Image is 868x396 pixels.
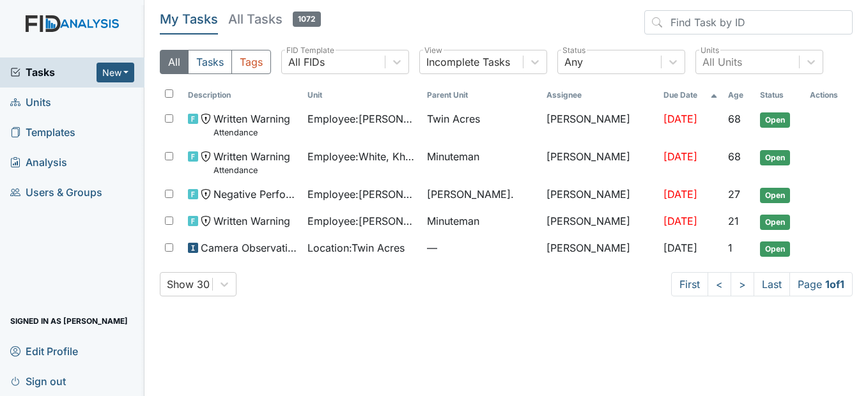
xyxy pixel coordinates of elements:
[307,111,417,126] span: Employee : [PERSON_NAME]
[663,241,697,254] span: [DATE]
[723,84,755,106] th: Toggle SortBy
[754,272,790,296] a: Last
[165,89,173,98] input: Toggle All Rows Selected
[307,149,417,164] span: Employee : White, Khahliya
[427,187,514,202] span: [PERSON_NAME].
[160,50,271,74] div: Type filter
[760,112,790,128] span: Open
[10,341,78,361] span: Edit Profile
[541,106,658,144] td: [PERSON_NAME]
[663,188,697,201] span: [DATE]
[302,84,422,106] th: Toggle SortBy
[288,54,325,70] div: All FIDs
[427,111,480,126] span: Twin Acres
[760,215,790,230] span: Open
[201,240,297,255] span: Camera Observation
[789,272,853,296] span: Page
[663,215,697,227] span: [DATE]
[541,84,658,106] th: Assignee
[188,50,232,74] button: Tasks
[10,183,102,202] span: Users & Groups
[167,277,210,292] div: Show 30
[731,272,754,296] a: >
[728,188,740,201] span: 27
[728,215,739,227] span: 21
[10,123,75,142] span: Templates
[427,213,479,229] span: Minuteman
[541,235,658,262] td: [PERSON_NAME]
[160,10,218,28] h5: My Tasks
[663,150,697,163] span: [DATE]
[213,213,290,229] span: Written Warning
[307,213,417,229] span: Employee : [PERSON_NAME]
[213,126,290,139] small: Attendance
[231,50,271,74] button: Tags
[10,153,67,172] span: Analysis
[426,54,510,70] div: Incomplete Tasks
[427,149,479,164] span: Minuteman
[728,241,732,254] span: 1
[760,188,790,203] span: Open
[10,65,97,80] a: Tasks
[213,149,290,176] span: Written Warning Attendance
[728,150,741,163] span: 68
[307,240,405,255] span: Location : Twin Acres
[755,84,805,106] th: Toggle SortBy
[183,84,302,106] th: Toggle SortBy
[671,272,853,296] nav: task-pagination
[10,371,66,391] span: Sign out
[708,272,731,296] a: <
[427,240,536,255] span: —
[293,11,321,27] span: 1072
[702,54,742,70] div: All Units
[213,164,290,176] small: Attendance
[213,187,297,202] span: Negative Performance Review
[805,84,853,106] th: Actions
[160,50,189,74] button: All
[541,144,658,181] td: [PERSON_NAME]
[658,84,723,106] th: Toggle SortBy
[663,112,697,125] span: [DATE]
[228,10,321,28] h5: All Tasks
[541,181,658,208] td: [PERSON_NAME]
[671,272,708,296] a: First
[760,241,790,257] span: Open
[97,63,135,82] button: New
[10,93,51,112] span: Units
[307,187,417,202] span: Employee : [PERSON_NAME]
[644,10,853,34] input: Find Task by ID
[213,111,290,139] span: Written Warning Attendance
[564,54,583,70] div: Any
[422,84,541,106] th: Toggle SortBy
[825,278,844,291] strong: 1 of 1
[728,112,741,125] span: 68
[541,208,658,235] td: [PERSON_NAME]
[10,311,128,331] span: Signed in as [PERSON_NAME]
[760,150,790,165] span: Open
